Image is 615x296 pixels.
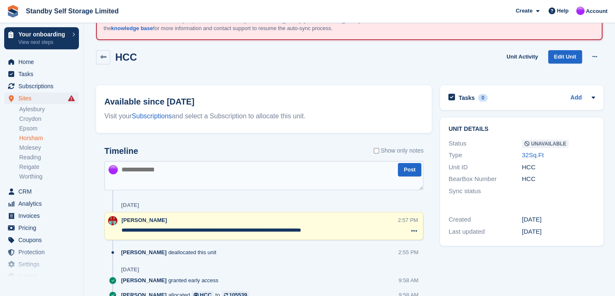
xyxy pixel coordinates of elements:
span: Analytics [18,198,68,209]
h2: Unit details [448,126,595,133]
div: Created [448,215,522,225]
span: Account [586,7,607,15]
span: Invoices [18,210,68,222]
div: HCC [522,174,595,184]
a: menu [4,80,79,92]
a: Aylesbury [19,105,79,113]
a: menu [4,198,79,209]
a: Add [570,93,582,103]
a: Unit Activity [503,50,541,64]
a: Horsham [19,134,79,142]
i: Smart entry sync failures have occurred [68,95,75,102]
button: Post [398,163,421,177]
img: Sue Ford [109,165,118,174]
a: Worthing [19,173,79,181]
span: Unavailable [522,140,569,148]
div: [DATE] [522,227,595,237]
a: Your onboarding View next steps [4,27,79,49]
span: Capital [18,270,68,282]
a: 32Sq.Ft [522,151,544,158]
span: Settings [18,258,68,270]
div: deallocated this unit [121,248,220,256]
a: menu [4,186,79,197]
a: menu [4,234,79,246]
div: [DATE] [121,266,139,273]
div: BearBox Number [448,174,522,184]
input: Show only notes [374,146,379,155]
div: Visit your and select a Subscription to allocate this unit. [104,111,423,121]
h2: Timeline [104,146,138,156]
img: stora-icon-8386f47178a22dfd0bd8f6a31ec36ba5ce8667c1dd55bd0f319d3a0aa187defe.svg [7,5,19,18]
a: menu [4,210,79,222]
h2: Available since [DATE] [104,95,423,108]
div: [DATE] [522,215,595,225]
span: [PERSON_NAME] [121,276,167,284]
h2: Tasks [458,94,475,102]
a: knowledge base [111,25,153,31]
a: Subscriptions [132,112,172,120]
img: Sue Ford [576,7,585,15]
div: Sync status [448,186,522,196]
a: Epsom [19,125,79,133]
div: 2:55 PM [398,248,418,256]
label: Show only notes [374,146,424,155]
a: menu [4,56,79,68]
a: menu [4,258,79,270]
span: Coupons [18,234,68,246]
a: Molesey [19,144,79,152]
a: menu [4,270,79,282]
span: [PERSON_NAME] [121,248,167,256]
div: Status [448,139,522,148]
div: granted early access [121,276,223,284]
a: menu [4,222,79,234]
a: Standby Self Storage Limited [23,4,122,18]
div: 2:57 PM [398,216,418,224]
div: HCC [522,163,595,172]
a: menu [4,92,79,104]
div: 9:58 AM [399,276,419,284]
span: Create [516,7,532,15]
span: Home [18,56,68,68]
span: Tasks [18,68,68,80]
div: [DATE] [121,202,139,209]
a: Reigate [19,163,79,171]
a: menu [4,68,79,80]
h2: HCC [115,51,137,63]
span: CRM [18,186,68,197]
span: Sites [18,92,68,104]
a: Edit Unit [548,50,582,64]
div: 0 [478,94,488,102]
a: Croydon [19,115,79,123]
a: menu [4,246,79,258]
span: Pricing [18,222,68,234]
a: Reading [19,153,79,161]
div: Last updated [448,227,522,237]
div: Type [448,151,522,160]
span: Help [557,7,569,15]
span: [PERSON_NAME] [121,217,167,223]
div: Unit ID [448,163,522,172]
span: Protection [18,246,68,258]
p: An error occurred with the auto-sync process for the sites: [GEOGRAPHIC_DATA], [GEOGRAPHIC_DATA] ... [104,16,417,33]
p: View next steps [18,38,68,46]
img: Connor Spurle [108,216,117,225]
p: Your onboarding [18,31,68,37]
span: Subscriptions [18,80,68,92]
